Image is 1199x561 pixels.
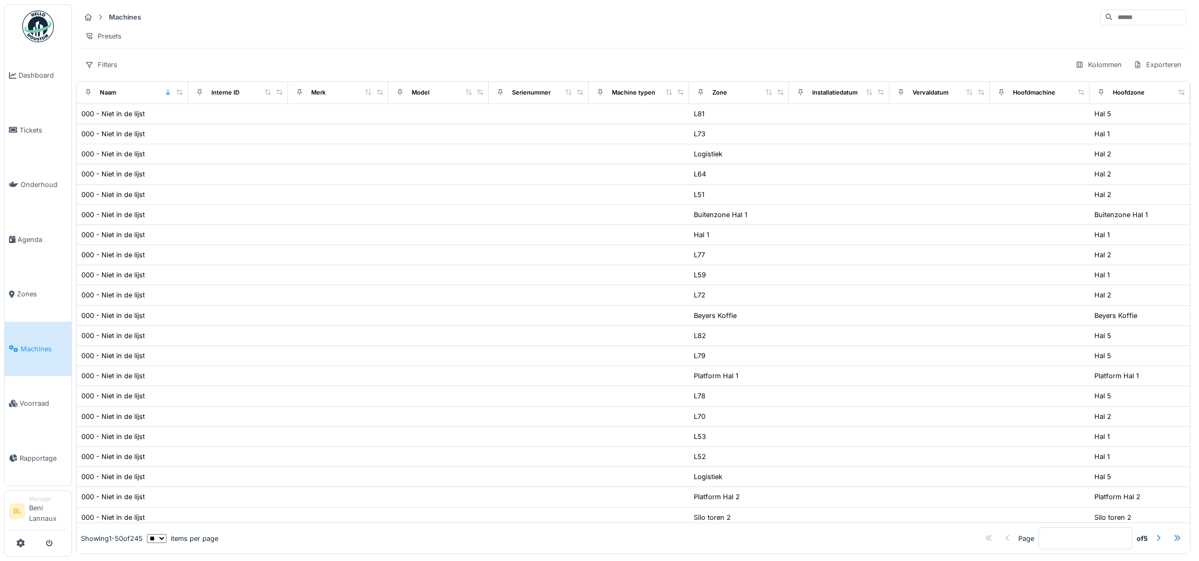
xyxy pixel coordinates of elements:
div: Showing 1 - 50 of 245 [81,533,143,543]
span: Onderhoud [21,180,67,190]
div: L82 [694,331,706,341]
div: Filters [80,57,122,72]
div: Platform Hal 2 [1094,492,1140,502]
div: Buitenzone Hal 1 [1094,210,1148,220]
div: L78 [694,391,705,401]
span: Tickets [20,125,67,135]
div: Hal 5 [1094,331,1111,341]
div: 000 - Niet in de lijst [81,351,145,361]
div: Hal 1 [1094,270,1110,280]
div: Hal 2 [1094,250,1111,260]
div: L51 [694,190,704,200]
div: L52 [694,452,706,462]
div: Presets [80,29,126,44]
div: Beyers Koffie [1094,311,1137,321]
div: items per page [147,533,218,543]
div: Vervaldatum [913,88,949,97]
div: 000 - Niet in de lijst [81,169,145,179]
div: Hal 2 [1094,149,1111,159]
div: 000 - Niet in de lijst [81,190,145,200]
div: Hoofdzone [1113,88,1145,97]
a: Machines [5,322,71,377]
div: Hal 1 [694,230,709,240]
div: L70 [694,412,705,422]
span: Rapportage [20,453,67,463]
div: Hal 5 [1094,472,1111,482]
div: Model [412,88,430,97]
div: Hal 5 [1094,109,1111,119]
a: Dashboard [5,48,71,103]
div: L79 [694,351,705,361]
div: 000 - Niet in de lijst [81,311,145,321]
span: Dashboard [18,70,67,80]
div: L81 [694,109,704,119]
li: BL [9,503,25,519]
div: Platform Hal 1 [1094,371,1139,381]
div: 000 - Niet in de lijst [81,109,145,119]
div: 000 - Niet in de lijst [81,492,145,502]
div: Naam [100,88,116,97]
span: Zones [17,289,67,299]
div: Kolommen [1071,57,1127,72]
div: 000 - Niet in de lijst [81,250,145,260]
div: 000 - Niet in de lijst [81,270,145,280]
div: 000 - Niet in de lijst [81,331,145,341]
div: Installatiedatum [812,88,858,97]
div: L73 [694,129,705,139]
a: Zones [5,267,71,322]
div: Buitenzone Hal 1 [694,210,747,220]
div: Logistiek [694,149,722,159]
div: 000 - Niet in de lijst [81,412,145,422]
div: Silo toren 2 [694,512,731,522]
a: Onderhoud [5,157,71,212]
div: Serienummer [512,88,551,97]
div: Hal 2 [1094,290,1111,300]
div: L77 [694,250,705,260]
div: L59 [694,270,706,280]
div: 000 - Niet in de lijst [81,230,145,240]
div: Hal 2 [1094,169,1111,179]
div: Platform Hal 2 [694,492,740,502]
div: 000 - Niet in de lijst [81,512,145,522]
div: Hal 1 [1094,129,1110,139]
div: Platform Hal 1 [694,371,738,381]
span: Agenda [17,235,67,245]
a: Rapportage [5,431,71,486]
div: L72 [694,290,705,300]
li: Beni Lannaux [29,495,67,528]
span: Machines [21,344,67,354]
a: BL ManagerBeni Lannaux [9,495,67,530]
div: 000 - Niet in de lijst [81,371,145,381]
div: Interne ID [211,88,239,97]
div: Hal 1 [1094,230,1110,240]
div: 000 - Niet in de lijst [81,432,145,442]
div: Hal 2 [1094,190,1111,200]
strong: Machines [105,12,145,22]
img: Badge_color-CXgf-gQk.svg [22,11,54,42]
div: Hoofdmachine [1013,88,1055,97]
div: Zone [712,88,727,97]
a: Agenda [5,212,71,267]
div: Hal 2 [1094,412,1111,422]
div: Hal 1 [1094,432,1110,442]
div: 000 - Niet in de lijst [81,149,145,159]
div: Hal 5 [1094,351,1111,361]
a: Tickets [5,103,71,158]
span: Voorraad [20,398,67,408]
div: 000 - Niet in de lijst [81,290,145,300]
div: Silo toren 2 [1094,512,1131,522]
strong: of 5 [1137,533,1148,543]
div: Page [1018,533,1034,543]
div: 000 - Niet in de lijst [81,472,145,482]
div: Machine typen [612,88,655,97]
div: L53 [694,432,706,442]
div: 000 - Niet in de lijst [81,391,145,401]
div: Beyers Koffie [694,311,737,321]
div: Merk [311,88,326,97]
div: Logistiek [694,472,722,482]
div: Manager [29,495,67,503]
div: 000 - Niet in de lijst [81,210,145,220]
div: Exporteren [1129,57,1186,72]
div: 000 - Niet in de lijst [81,452,145,462]
div: Hal 5 [1094,391,1111,401]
